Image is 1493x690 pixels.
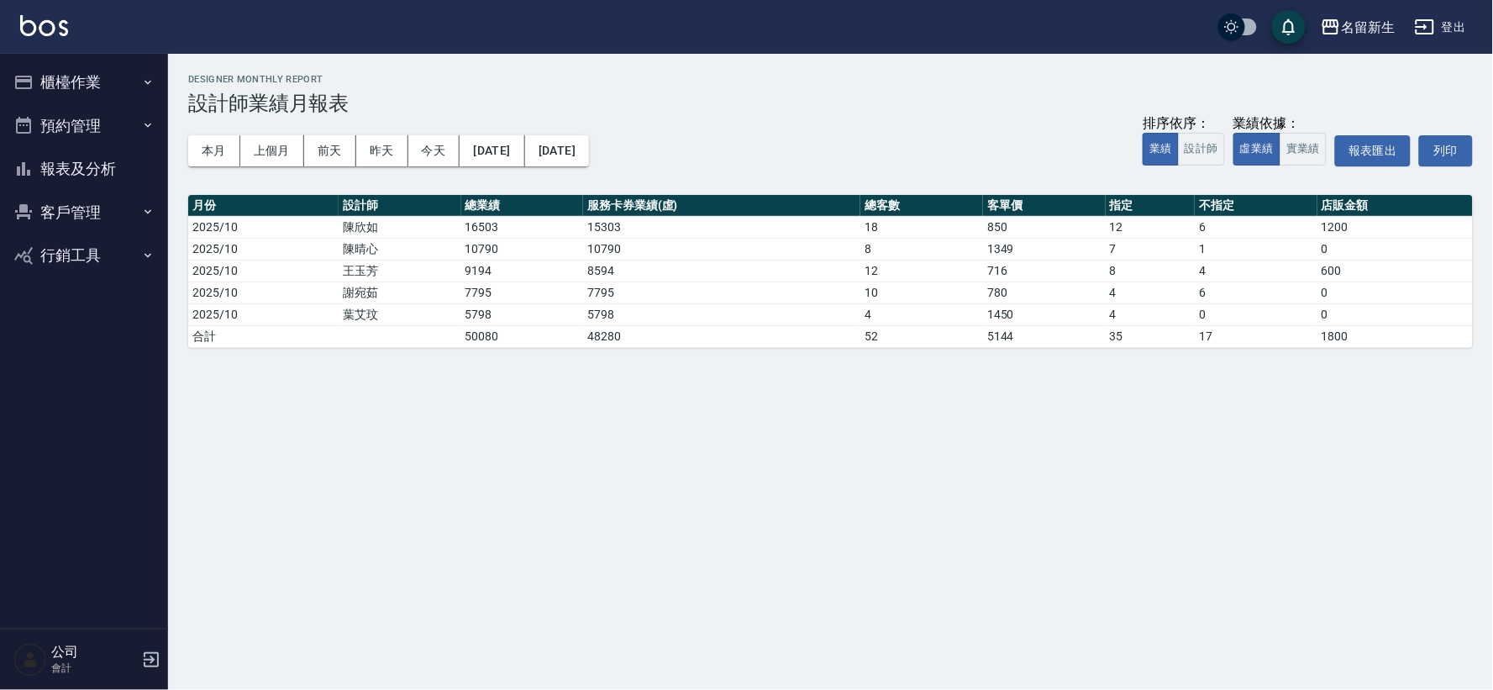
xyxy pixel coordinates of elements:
[1272,10,1306,44] button: save
[860,238,983,260] td: 8
[339,195,461,217] th: 設計師
[7,234,161,277] button: 行銷工具
[583,195,860,217] th: 服務卡券業績(虛)
[188,74,1473,85] h2: Designer Monthly Report
[1106,282,1195,303] td: 4
[1195,325,1317,347] td: 17
[188,135,240,166] button: 本月
[461,238,584,260] td: 10790
[1317,325,1473,347] td: 1800
[460,135,524,166] button: [DATE]
[1317,303,1473,325] td: 0
[1195,195,1317,217] th: 不指定
[188,282,339,303] td: 2025/10
[188,195,339,217] th: 月份
[983,303,1106,325] td: 1450
[339,303,461,325] td: 葉艾玟
[51,644,137,661] h5: 公司
[1408,12,1473,43] button: 登出
[188,325,339,347] td: 合計
[1419,135,1473,166] button: 列印
[1106,238,1195,260] td: 7
[1195,260,1317,282] td: 4
[1314,10,1401,45] button: 名留新生
[339,260,461,282] td: 王玉芳
[304,135,356,166] button: 前天
[188,216,339,238] td: 2025/10
[583,260,860,282] td: 8594
[1195,216,1317,238] td: 6
[1106,325,1195,347] td: 35
[1106,216,1195,238] td: 12
[860,216,983,238] td: 18
[13,643,47,677] img: Person
[525,135,589,166] button: [DATE]
[7,104,161,148] button: 預約管理
[1335,135,1411,166] button: 報表匯出
[583,216,860,238] td: 15303
[461,260,584,282] td: 9194
[461,195,584,217] th: 總業績
[1233,133,1280,166] button: 虛業績
[188,238,339,260] td: 2025/10
[1195,238,1317,260] td: 1
[860,325,983,347] td: 52
[1317,195,1473,217] th: 店販金額
[983,238,1106,260] td: 1349
[461,282,584,303] td: 7795
[7,147,161,191] button: 報表及分析
[356,135,408,166] button: 昨天
[860,282,983,303] td: 10
[1143,133,1179,166] button: 業績
[461,325,584,347] td: 50080
[20,15,68,36] img: Logo
[1317,282,1473,303] td: 0
[1143,115,1225,133] div: 排序依序：
[1233,115,1327,133] div: 業績依據：
[51,661,137,676] p: 會計
[188,195,1473,348] table: a dense table
[583,325,860,347] td: 48280
[1106,260,1195,282] td: 8
[188,303,339,325] td: 2025/10
[7,191,161,234] button: 客戶管理
[583,303,860,325] td: 5798
[1195,303,1317,325] td: 0
[339,238,461,260] td: 陳晴心
[1178,133,1225,166] button: 設計師
[860,260,983,282] td: 12
[1195,282,1317,303] td: 6
[1280,133,1327,166] button: 實業績
[983,216,1106,238] td: 850
[461,303,584,325] td: 5798
[1317,216,1473,238] td: 1200
[1106,195,1195,217] th: 指定
[461,216,584,238] td: 16503
[583,238,860,260] td: 10790
[1317,238,1473,260] td: 0
[1341,17,1395,38] div: 名留新生
[7,61,161,104] button: 櫃檯作業
[983,195,1106,217] th: 客單價
[339,216,461,238] td: 陳欣如
[240,135,304,166] button: 上個月
[983,282,1106,303] td: 780
[583,282,860,303] td: 7795
[983,260,1106,282] td: 716
[1317,260,1473,282] td: 600
[188,92,1473,115] h3: 設計師業績月報表
[408,135,460,166] button: 今天
[860,195,983,217] th: 總客數
[860,303,983,325] td: 4
[188,260,339,282] td: 2025/10
[983,325,1106,347] td: 5144
[1106,303,1195,325] td: 4
[339,282,461,303] td: 謝宛茹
